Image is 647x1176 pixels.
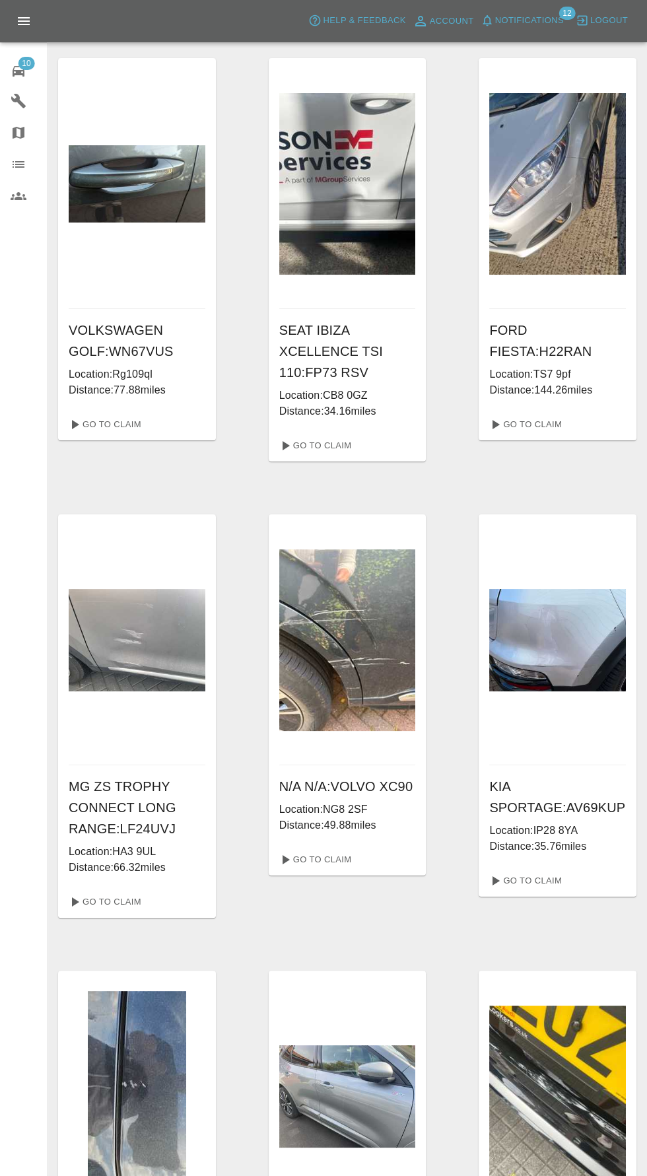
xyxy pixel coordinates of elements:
a: Go To Claim [274,849,355,870]
p: Location: IP28 8YA [489,823,626,839]
button: Help & Feedback [305,11,409,31]
h6: KIA SPORTAGE : AV69KUP [489,776,626,818]
p: Location: NG8 2SF [279,802,416,817]
a: Go To Claim [484,414,565,435]
span: 12 [559,7,575,20]
span: Logout [590,13,628,28]
h6: MG ZS TROPHY CONNECT LONG RANGE : LF24UVJ [69,776,205,839]
a: Go To Claim [274,435,355,456]
p: Distance: 35.76 miles [489,839,626,854]
span: Account [430,14,474,29]
button: Notifications [477,11,567,31]
h6: N/A N/A : VOLVO XC90 [279,776,416,797]
p: Location: Rg109ql [69,366,205,382]
p: Distance: 34.16 miles [279,403,416,419]
span: Notifications [495,13,564,28]
p: Location: HA3 9UL [69,844,205,860]
p: Distance: 49.88 miles [279,817,416,833]
p: Distance: 77.88 miles [69,382,205,398]
span: 10 [18,57,34,70]
h6: SEAT IBIZA XCELLENCE TSI 110 : FP73 RSV [279,320,416,383]
p: Distance: 144.26 miles [489,382,626,398]
span: Help & Feedback [323,13,405,28]
p: Location: TS7 9pf [489,366,626,382]
a: Account [409,11,477,32]
a: Go To Claim [63,414,145,435]
button: Open drawer [8,5,40,37]
a: Go To Claim [63,891,145,913]
p: Distance: 66.32 miles [69,860,205,876]
p: Location: CB8 0GZ [279,388,416,403]
button: Logout [572,11,631,31]
h6: FORD FIESTA : H22RAN [489,320,626,362]
h6: VOLKSWAGEN GOLF : WN67VUS [69,320,205,362]
a: Go To Claim [484,870,565,891]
